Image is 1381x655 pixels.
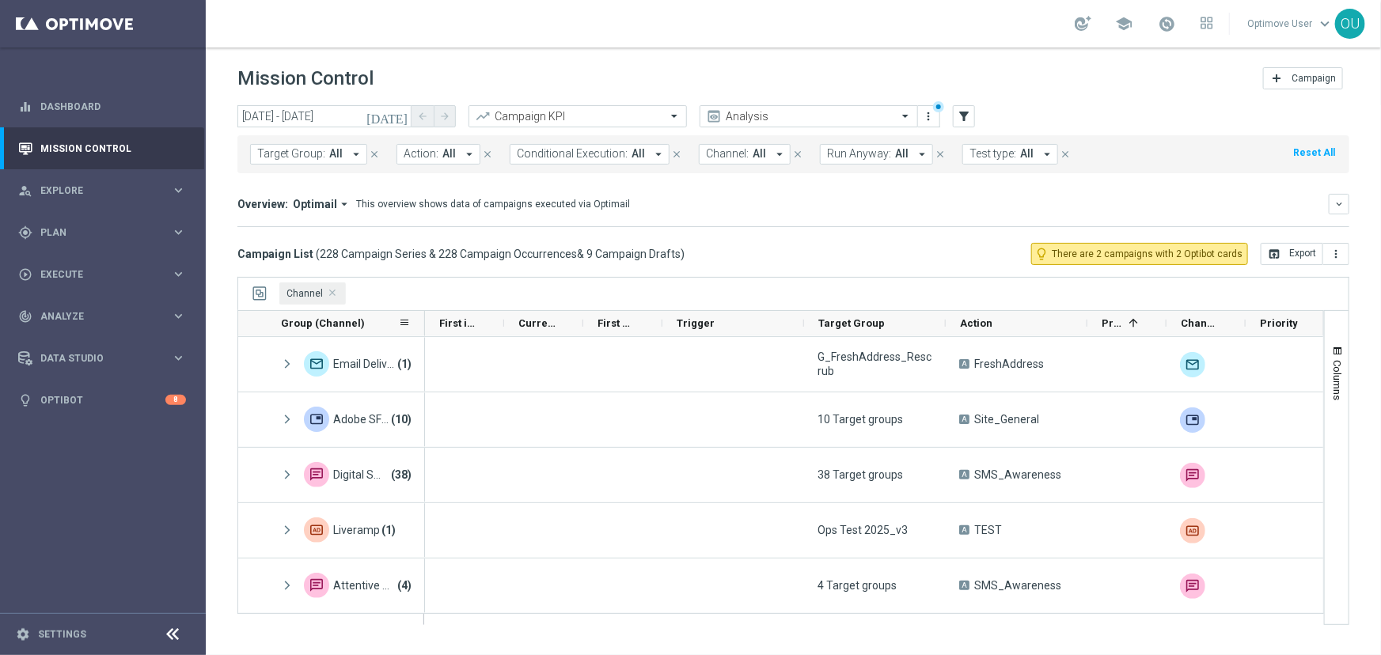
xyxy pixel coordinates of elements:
span: A [959,415,969,424]
i: close [792,149,803,160]
span: Site_General [974,412,1039,426]
button: filter_alt [953,105,975,127]
i: open_in_browser [1268,248,1280,260]
span: Target Group [818,317,885,329]
span: Trigger [677,317,715,329]
span: SMS_Awareness [974,578,1061,593]
span: Attentive SMS [333,578,396,593]
div: Adobe SFTP Prod [304,407,329,432]
button: Reset All [1292,144,1337,161]
div: lightbulb Optibot 8 [17,394,187,407]
button: close [367,146,381,163]
span: Ops Test 2025_v3 [818,523,908,537]
div: Row Groups [279,282,346,305]
i: keyboard_arrow_right [171,350,186,365]
span: Campaign [1292,73,1336,84]
button: keyboard_arrow_down [1329,194,1349,214]
span: TEST [974,523,1002,537]
div: Attentive SMS [304,573,329,598]
span: 10 Target groups [818,412,903,426]
button: Action: All arrow_drop_down [396,144,480,165]
i: more_vert [1330,248,1342,260]
img: Liveramp [1180,518,1205,543]
button: close [933,146,947,163]
span: school [1115,15,1132,32]
div: Data Studio [18,351,171,365]
h3: Campaign List [237,247,685,261]
span: Execute [40,270,171,279]
input: Select date range [237,105,412,127]
i: arrow_drop_down [337,197,351,211]
i: [DATE] [366,109,409,123]
ng-select: Analysis [700,105,918,127]
button: Target Group: All arrow_drop_down [250,144,367,165]
div: This overview shows data of campaigns executed via Optimail [356,197,630,211]
span: Liveramp [333,523,380,537]
button: close [480,146,495,163]
i: trending_up [475,108,491,124]
button: close [1058,146,1072,163]
img: Email Deliverability Prod [304,351,329,377]
i: keyboard_arrow_right [171,183,186,198]
div: Explore [18,184,171,198]
i: arrow_drop_down [651,147,666,161]
i: track_changes [18,309,32,324]
span: (10) [391,403,412,435]
button: add Campaign [1263,67,1343,89]
img: Digital SMS marketing [1180,463,1205,488]
i: keyboard_arrow_right [171,309,186,324]
i: close [369,149,380,160]
span: (4) [397,570,412,601]
multiple-options-button: Export to CSV [1261,247,1349,259]
span: SMS_Awareness [974,468,1061,482]
i: lightbulb [18,393,32,407]
img: Adobe SFTP Prod [1180,407,1205,433]
span: ( [316,247,320,261]
span: Channel [286,288,323,299]
span: (38) [391,459,412,490]
span: Optimail [293,197,337,211]
i: keyboard_arrow_right [171,267,186,282]
span: FreshAddress [974,357,1044,371]
span: 4 Target groups [818,578,897,593]
span: All [753,147,766,161]
i: close [482,149,493,160]
a: Optimove Userkeyboard_arrow_down [1246,12,1335,36]
i: close [935,149,946,160]
span: Channel Press DELETE to remove [279,282,346,305]
a: Dashboard [40,85,186,127]
span: Digital SMS marketing [333,468,389,482]
span: A [959,359,969,369]
ng-select: Campaign KPI [469,105,687,127]
button: Test type: All arrow_drop_down [962,144,1058,165]
div: Mission Control [18,127,186,169]
div: Optibot [18,379,186,421]
img: Digital SMS marketing [304,462,329,487]
i: arrow_back [417,111,428,122]
span: First in Range [439,317,477,329]
span: Action [960,317,992,329]
div: OU [1335,9,1365,39]
span: All [442,147,456,161]
a: Optibot [40,379,165,421]
i: play_circle_outline [18,267,32,282]
button: more_vert [921,107,937,126]
span: All [632,147,645,161]
span: Action: [404,147,438,161]
span: 38 Target groups [818,468,903,482]
button: Run Anyway: All arrow_drop_down [820,144,933,165]
span: All [329,147,343,161]
div: equalizer Dashboard [17,100,187,113]
div: Plan [18,225,171,240]
div: gps_fixed Plan keyboard_arrow_right [17,226,187,239]
i: arrow_drop_down [349,147,363,161]
span: Promotions [1102,317,1122,329]
div: Mission Control [17,142,187,155]
span: Target Group: [257,147,325,161]
span: keyboard_arrow_down [1316,15,1334,32]
button: Conditional Execution: All arrow_drop_down [510,144,670,165]
div: play_circle_outline Execute keyboard_arrow_right [17,268,187,281]
button: open_in_browser Export [1261,243,1323,265]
